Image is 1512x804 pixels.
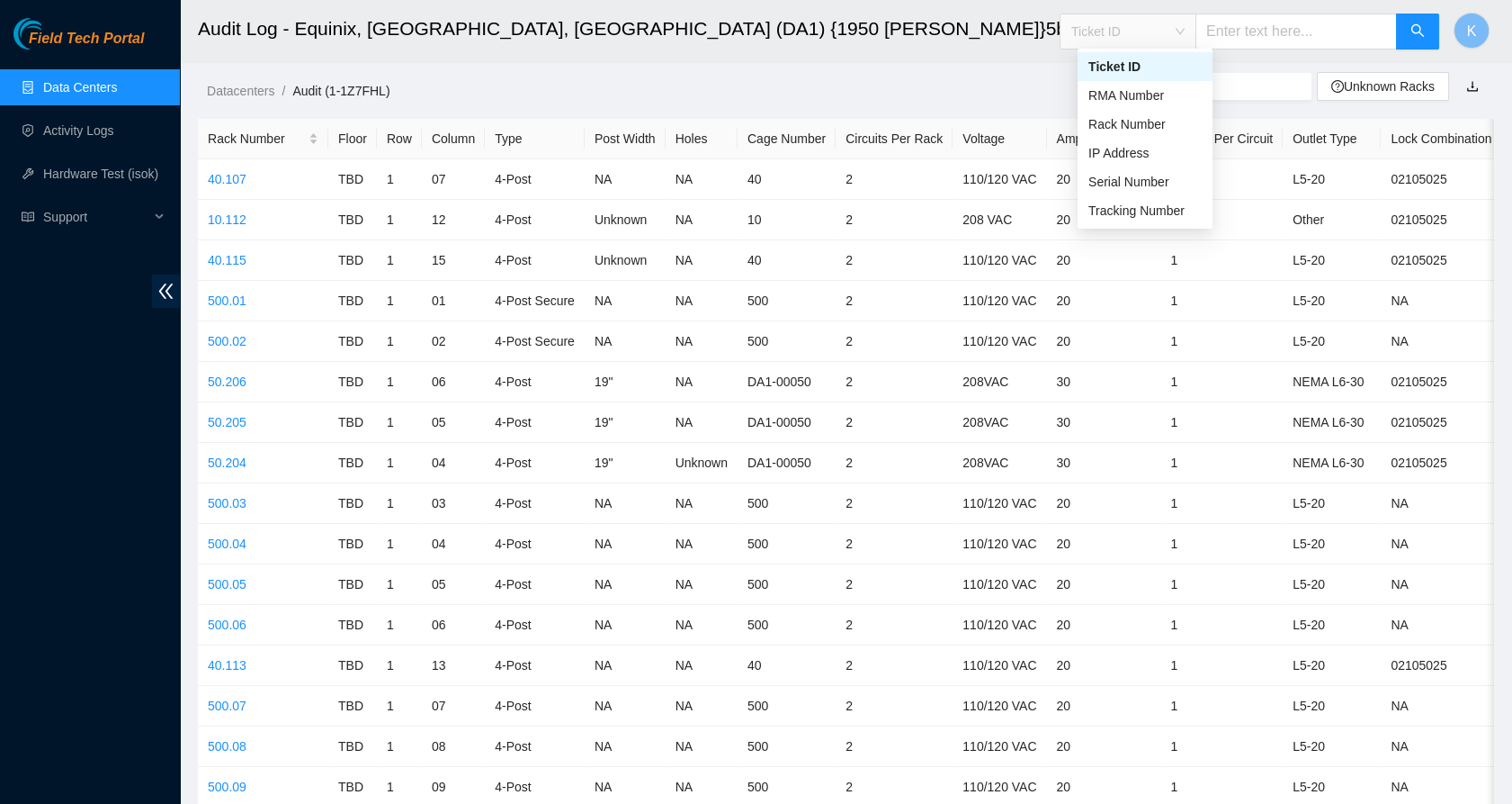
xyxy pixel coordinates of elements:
td: 1 [1161,321,1284,362]
a: Akamai TechnologiesField Tech Portal [13,32,144,56]
td: NA [666,524,738,565]
td: L5-20 [1283,605,1381,646]
td: 1 [377,646,422,686]
th: Voltage [953,119,1046,159]
a: 500.09 [208,780,246,794]
td: NA [585,524,666,565]
div: Rack Number [1078,110,1212,139]
td: NA [666,200,738,240]
a: 40.115 [208,253,246,267]
td: L5-20 [1283,159,1381,200]
td: 1 [1161,686,1284,727]
th: Outlet Type [1283,119,1381,159]
button: download [1449,72,1492,101]
td: 2 [836,483,953,524]
td: Unknown [585,200,666,240]
td: 1 [377,727,422,767]
td: 1 [1161,646,1284,686]
td: NEMA L6-30 [1283,443,1381,483]
td: TBD [328,362,377,402]
button: search [1396,14,1439,50]
td: TBD [328,200,377,240]
td: NA [585,321,666,362]
td: NA [666,402,738,443]
td: 20 [1047,281,1161,321]
a: 10.112 [208,212,246,227]
td: 1 [377,686,422,727]
td: 2 [836,159,953,200]
a: 500.02 [208,334,246,348]
td: 2 [836,200,953,240]
td: 4-Post Secure [485,281,585,321]
th: Outlets Per Circuit [1161,119,1284,159]
td: 110/120 VAC [953,727,1046,767]
td: 4-Post [485,240,585,281]
td: 20 [1047,524,1161,565]
td: 110/120 VAC [953,524,1046,565]
td: 40 [738,159,836,200]
td: DA1-00050 [738,443,836,483]
td: 05 [422,565,485,605]
td: TBD [328,402,377,443]
span: search [1410,23,1425,41]
td: NA [666,240,738,281]
td: 1 [1161,565,1284,605]
td: 4-Post [485,443,585,483]
th: Cage Number [738,119,836,159]
th: Lock Combination [1381,119,1501,159]
td: Other [1283,200,1381,240]
a: Activity Logs [43,123,114,138]
td: 19" [585,443,666,483]
td: 208VAC [953,362,1046,402]
td: 1 [377,281,422,321]
a: 50.205 [208,415,246,429]
td: 07 [422,159,485,200]
td: NA [585,483,666,524]
td: 1 [377,565,422,605]
td: TBD [328,159,377,200]
td: L5-20 [1283,281,1381,321]
td: TBD [328,321,377,362]
td: 500 [738,321,836,362]
td: 2 [836,605,953,646]
div: Ticket ID [1088,57,1202,77]
th: Floor [328,119,377,159]
td: TBD [328,483,377,524]
td: TBD [328,240,377,281]
td: 20 [1047,727,1161,767]
td: NA [666,727,738,767]
td: NA [585,565,666,605]
td: 1 [1161,605,1284,646]
td: DA1-00050 [738,362,836,402]
td: NA [666,483,738,524]
a: 40.107 [208,172,246,186]
div: IP Address [1078,139,1212,167]
th: Column [422,119,485,159]
td: 15 [422,240,485,281]
td: 01 [422,281,485,321]
td: NEMA L6-30 [1283,362,1381,402]
td: 4-Post [485,483,585,524]
td: 2 [836,646,953,686]
td: 110/120 VAC [953,281,1046,321]
td: NA [1381,483,1501,524]
input: Search [1141,77,1287,96]
div: RMA Number [1088,86,1202,105]
td: 208VAC [953,402,1046,443]
td: 1 [377,159,422,200]
td: TBD [328,605,377,646]
td: TBD [328,727,377,767]
td: 2 [836,240,953,281]
a: Data Centers [43,80,117,95]
a: 500.07 [208,699,246,713]
td: NA [1381,727,1501,767]
td: TBD [328,281,377,321]
td: 4-Post [485,524,585,565]
td: 1 [377,240,422,281]
td: 110/120 VAC [953,646,1046,686]
a: 50.204 [208,456,246,470]
div: Tracking Number [1088,201,1202,221]
td: 2 [836,686,953,727]
td: 1 [1161,240,1284,281]
td: NA [666,646,738,686]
